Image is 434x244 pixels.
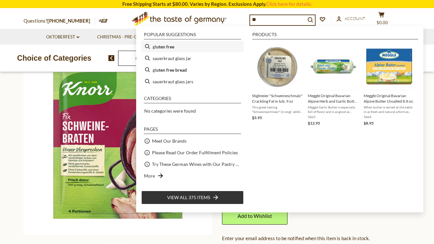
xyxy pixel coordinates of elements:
[167,194,210,201] span: View all 375 items
[144,127,241,134] li: Pages
[152,137,187,145] a: Meet Our Brands
[152,149,238,156] a: Please Read Our Order Fulfillment Policies
[252,43,303,127] a: Stiglmeier Crackling FatStiglmeier "Schweineschmalz" Crackling Fat in tub, 9 ozThis great-tasting...
[305,41,361,129] li: Meggle Original Bavarian Alpine Herb and Garlic Butter 4.4 oz.- 2 pack
[345,16,365,21] span: Account
[308,121,320,126] span: $12.95
[364,105,414,114] span: When butter is served at the table in as fresh and natural a form as Meggle Alpine Butter, then e...
[156,43,174,50] b: uten free
[144,32,241,39] li: Popular suggestions
[249,41,305,129] li: Stiglmeier "Schweineschmalz" Crackling Fat in tub, 9 oz
[377,20,388,25] span: $0.00
[141,191,244,204] li: View all 375 items
[47,18,90,24] a: [PHONE_NUMBER]
[141,76,244,87] li: sauerkraut glass jars
[97,34,152,41] a: Christmas - PRE-ORDER
[252,105,303,114] span: This great-tasting "Schweineschmalz" (in engl: edible pork lard or crackling fat") is made from p...
[141,158,244,170] li: Try These German Wines with Our Pastry or Charcuterie
[108,55,115,61] img: previous arrow
[361,41,417,129] li: Meggle Original Bavarian Alpine Butter Unsalted 8.8 oz.
[364,115,414,119] span: 5864
[141,170,244,182] li: More
[141,52,244,64] li: sauerkraut glass jar
[222,207,288,225] a: Add to Wishlist
[141,64,244,76] li: gluten free bread
[337,15,365,22] a: Account
[308,43,358,127] a: Meggle Original Bavarian Alpine Herb and Garlic ButterMeggle Original Bavarian Alpine Herb and Ga...
[308,93,358,104] span: Meggle Original Bavarian Alpine Herb and Garlic Butter 4.4 oz.- 2 pack
[364,93,414,104] span: Meggle Original Bavarian Alpine Butter Unsalted 8.8 oz.
[364,43,414,127] a: Meggle Original Bavarian Alpine Butter UnsaltedMeggle Original Bavarian Alpine Butter Unsalted 8....
[266,1,312,7] a: Click here for details.
[152,160,241,168] a: Try These German Wines with Our Pastry or Charcuterie
[46,34,79,41] a: Oktoberfest
[252,93,303,104] span: Stiglmeier "Schweineschmalz" Crackling Fat in tub, 9 oz
[24,17,95,25] p: Questions?
[141,147,244,158] li: Please Read Our Order Fulfillment Policies
[24,45,212,234] img: Knorr "Fix Schweinebraten" Fried Pork Sauce Mix, 1 oz - DEAL
[136,26,423,212] div: Instant Search Results
[366,43,412,90] img: Meggle Original Bavarian Alpine Butter Unsalted
[308,115,358,119] span: 5865
[252,115,262,120] span: $5.95
[364,121,374,126] span: $8.95
[310,43,357,90] img: Meggle Original Bavarian Alpine Herb and Garlic Butter
[144,96,241,103] li: Categories
[252,32,418,39] li: Products
[141,41,244,52] li: gluten free
[254,43,301,90] img: Stiglmeier Crackling Fat
[144,108,196,114] span: No categories were found
[222,234,411,242] div: Enter your email address to be notified when this item is back in stock.
[372,12,391,28] button: $0.00
[308,105,358,114] span: Meggle Garlic Butter is especially full of flavor and is as good as home-made – thanks to plenty ...
[136,56,166,61] a: Food By Category
[141,135,244,147] li: Meet Our Brands
[156,66,187,74] b: uten free bread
